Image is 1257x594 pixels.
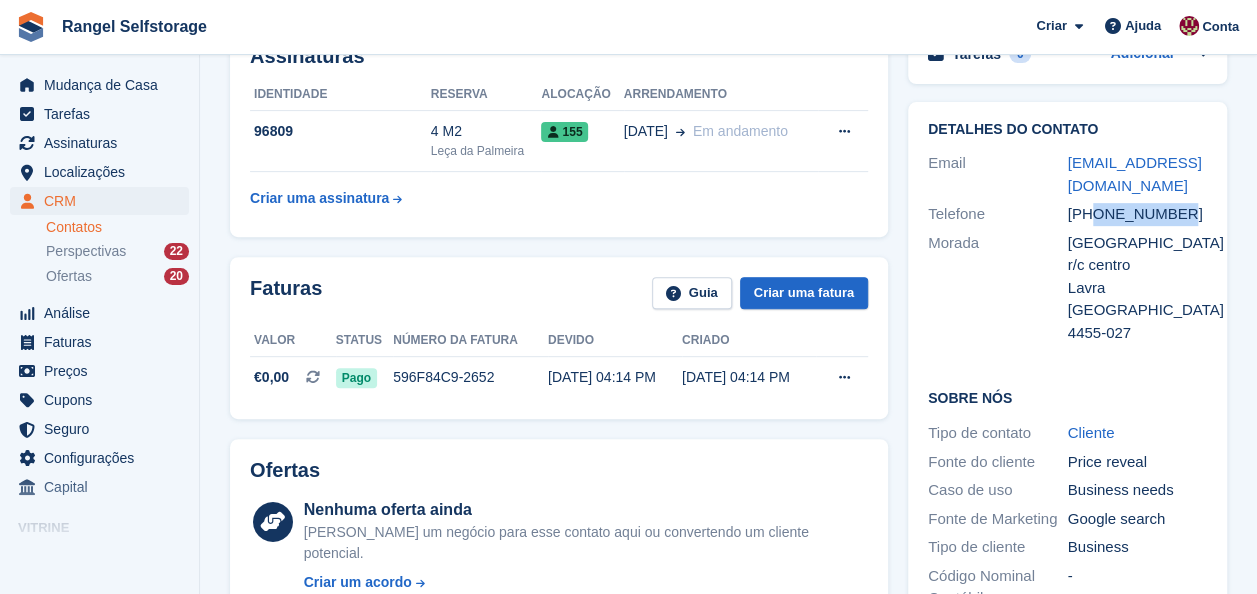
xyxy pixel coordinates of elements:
span: 155 [541,122,588,142]
span: Cupons [44,386,164,414]
span: €0,00 [254,367,289,388]
div: [DATE] 04:14 PM [682,367,816,388]
img: Diana Moreira [1179,16,1199,36]
div: [PERSON_NAME] um negócio para esse contato aqui ou convertendo um cliente potencial. [304,522,868,564]
div: 4455-027 [1068,322,1208,345]
span: Mudança de Casa [44,71,164,99]
a: menu [10,129,189,157]
a: Rangel Selfstorage [54,10,215,43]
a: menu [10,386,189,414]
a: Contatos [46,218,189,237]
span: Conta [1202,17,1239,37]
th: Reserva [431,79,542,111]
div: Morada [928,232,1068,345]
a: Guia [652,277,732,310]
h2: Tarefas [952,45,1001,63]
th: Número da fatura [393,325,548,357]
div: Email [928,152,1068,197]
a: menu [10,187,189,215]
span: Criar [1036,16,1066,36]
span: Portal de reservas [44,543,164,571]
a: Cliente [1068,424,1115,441]
div: [PHONE_NUMBER] [1068,203,1208,226]
th: Arrendamento [624,79,819,111]
span: Em andamento [693,123,788,139]
div: Caso de uso [928,479,1068,502]
span: Preços [44,357,164,385]
span: Assinaturas [44,129,164,157]
div: 596F84C9-2652 [393,367,548,388]
div: Leça da Palmeira [431,142,542,160]
div: Business [1068,536,1208,559]
th: Identidade [250,79,431,111]
span: Configurações [44,444,164,472]
a: Perspectivas 22 [46,241,189,262]
h2: Sobre Nós [928,387,1207,407]
div: Business needs [1068,479,1208,502]
span: Análise [44,299,164,327]
th: Status [336,325,393,357]
h2: Assinaturas [250,45,868,68]
div: [GEOGRAPHIC_DATA] [1068,299,1208,322]
span: Seguro [44,415,164,443]
div: Criar uma assinatura [250,188,389,209]
span: Ofertas [46,267,92,286]
div: [DATE] 04:14 PM [548,367,682,388]
span: Ajuda [1125,16,1161,36]
div: Price reveal [1068,451,1208,474]
h2: Faturas [250,277,322,310]
a: Criar um acordo [304,572,868,593]
div: 22 [164,243,189,260]
div: 96809 [250,121,431,142]
div: 0 [1009,45,1032,63]
span: Pago [336,368,377,388]
div: Tipo de cliente [928,536,1068,559]
span: Capital [44,473,164,501]
a: Adicionar [1110,43,1175,66]
a: menu [10,328,189,356]
div: [GEOGRAPHIC_DATA] r/c centro [1068,232,1208,277]
a: menu [10,357,189,385]
div: Tipo de contato [928,422,1068,445]
a: [EMAIL_ADDRESS][DOMAIN_NAME] [1068,154,1202,194]
div: Fonte do cliente [928,451,1068,474]
a: menu [10,543,189,571]
a: Criar uma assinatura [250,180,402,217]
span: Vitrine [18,518,199,538]
div: 4 M2 [431,121,542,142]
a: menu [10,299,189,327]
a: menu [10,100,189,128]
h2: Detalhes do contato [928,122,1207,138]
span: Faturas [44,328,164,356]
span: [DATE] [624,121,668,142]
a: Criar uma fatura [740,277,868,310]
span: Localizações [44,158,164,186]
th: Devido [548,325,682,357]
div: Lavra [1068,277,1208,300]
a: menu [10,415,189,443]
a: menu [10,71,189,99]
a: menu [10,444,189,472]
div: Fonte de Marketing [928,508,1068,531]
span: Perspectivas [46,242,126,261]
div: 20 [164,268,189,285]
th: Criado [682,325,816,357]
div: Telefone [928,203,1068,226]
span: Tarefas [44,100,164,128]
a: Ofertas 20 [46,266,189,287]
a: Loja de pré-visualização [165,545,189,569]
div: Criar um acordo [304,572,412,593]
th: Alocação [541,79,623,111]
th: Valor [250,325,336,357]
a: menu [10,158,189,186]
img: stora-icon-8386f47178a22dfd0bd8f6a31ec36ba5ce8667c1dd55bd0f319d3a0aa187defe.svg [16,12,46,42]
a: menu [10,473,189,501]
div: Nenhuma oferta ainda [304,498,868,522]
h2: Ofertas [250,459,320,482]
div: Google search [1068,508,1208,531]
span: CRM [44,187,164,215]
